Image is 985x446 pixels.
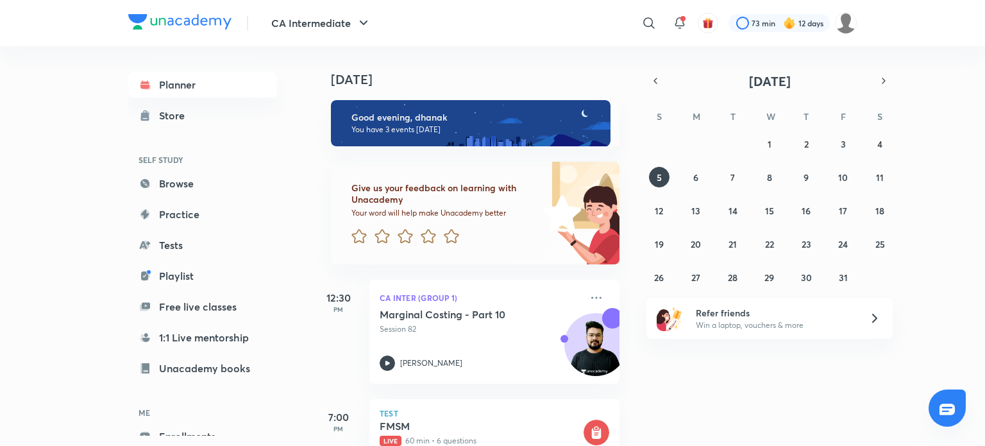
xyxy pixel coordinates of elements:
[764,271,774,284] abbr: October 29, 2025
[128,171,277,196] a: Browse
[833,267,854,287] button: October 31, 2025
[128,103,277,128] a: Store
[380,290,581,305] p: CA Inter (Group 1)
[313,290,364,305] h5: 12:30
[730,171,735,184] abbr: October 7, 2025
[804,138,809,150] abbr: October 2, 2025
[796,200,816,221] button: October 16, 2025
[730,110,736,123] abbr: Tuesday
[759,133,780,154] button: October 1, 2025
[657,110,662,123] abbr: Sunday
[796,234,816,254] button: October 23, 2025
[801,271,812,284] abbr: October 30, 2025
[802,238,811,250] abbr: October 23, 2025
[686,234,706,254] button: October 20, 2025
[838,171,848,184] abbr: October 10, 2025
[759,200,780,221] button: October 15, 2025
[128,202,277,227] a: Practice
[351,112,599,123] h6: Good evening, dhanak
[686,167,706,187] button: October 6, 2025
[128,402,277,424] h6: ME
[870,133,890,154] button: October 4, 2025
[128,232,277,258] a: Tests
[351,124,599,135] p: You have 3 events [DATE]
[833,133,854,154] button: October 3, 2025
[728,238,737,250] abbr: October 21, 2025
[691,238,701,250] abbr: October 20, 2025
[649,267,669,287] button: October 26, 2025
[128,14,232,33] a: Company Logo
[723,167,743,187] button: October 7, 2025
[128,294,277,320] a: Free live classes
[693,171,698,184] abbr: October 6, 2025
[128,263,277,289] a: Playlist
[313,305,364,313] p: PM
[783,17,796,30] img: streak
[351,208,539,218] p: Your word will help make Unacademy better
[766,110,775,123] abbr: Wednesday
[128,14,232,30] img: Company Logo
[838,238,848,250] abbr: October 24, 2025
[565,320,627,382] img: Avatar
[870,167,890,187] button: October 11, 2025
[870,200,890,221] button: October 18, 2025
[749,73,791,90] span: [DATE]
[759,234,780,254] button: October 22, 2025
[331,100,610,146] img: evening
[835,12,857,34] img: dhanak
[767,171,772,184] abbr: October 8, 2025
[500,162,619,264] img: feedback_image
[796,133,816,154] button: October 2, 2025
[128,356,277,381] a: Unacademy books
[723,267,743,287] button: October 28, 2025
[655,238,664,250] abbr: October 19, 2025
[654,271,664,284] abbr: October 26, 2025
[841,110,846,123] abbr: Friday
[876,171,884,184] abbr: October 11, 2025
[833,234,854,254] button: October 24, 2025
[723,234,743,254] button: October 21, 2025
[400,357,462,369] p: [PERSON_NAME]
[796,267,816,287] button: October 30, 2025
[696,306,854,320] h6: Refer friends
[696,320,854,331] p: Win a laptop, vouchers & more
[702,17,714,29] img: avatar
[870,234,890,254] button: October 25, 2025
[875,205,884,217] abbr: October 18, 2025
[380,323,581,335] p: Session 82
[686,267,706,287] button: October 27, 2025
[693,110,700,123] abbr: Monday
[839,205,847,217] abbr: October 17, 2025
[841,138,846,150] abbr: October 3, 2025
[159,108,192,123] div: Store
[768,138,771,150] abbr: October 1, 2025
[765,205,774,217] abbr: October 15, 2025
[765,238,774,250] abbr: October 22, 2025
[877,110,882,123] abbr: Saturday
[351,182,539,205] h6: Give us your feedback on learning with Unacademy
[875,238,885,250] abbr: October 25, 2025
[728,271,737,284] abbr: October 28, 2025
[877,138,882,150] abbr: October 4, 2025
[128,72,277,98] a: Planner
[759,267,780,287] button: October 29, 2025
[759,167,780,187] button: October 8, 2025
[833,167,854,187] button: October 10, 2025
[264,10,379,36] button: CA Intermediate
[657,305,682,331] img: referral
[839,271,848,284] abbr: October 31, 2025
[313,425,364,433] p: PM
[128,325,277,350] a: 1:1 Live mentorship
[691,271,700,284] abbr: October 27, 2025
[128,149,277,171] h6: SELF STUDY
[664,72,875,90] button: [DATE]
[380,409,609,417] p: Test
[796,167,816,187] button: October 9, 2025
[649,234,669,254] button: October 19, 2025
[833,200,854,221] button: October 17, 2025
[691,205,700,217] abbr: October 13, 2025
[649,167,669,187] button: October 5, 2025
[698,13,718,33] button: avatar
[723,200,743,221] button: October 14, 2025
[655,205,663,217] abbr: October 12, 2025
